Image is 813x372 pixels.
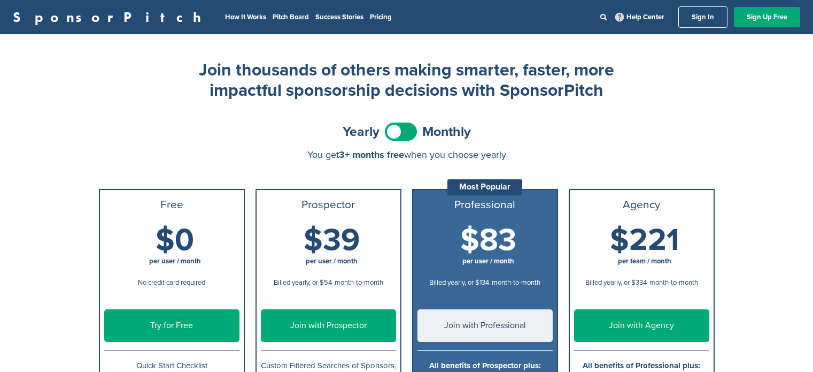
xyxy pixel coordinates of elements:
[261,199,396,211] h3: Prospector
[417,309,553,342] a: Join with Professional
[339,149,404,161] span: 3+ months free
[618,257,671,265] span: per team / month
[492,278,540,287] span: month-to-month
[417,199,553,211] h3: Professional
[149,257,201,265] span: per user / month
[225,13,266,21] a: How It Works
[274,278,332,287] span: Billed yearly, or $54
[104,309,239,342] a: Try for Free
[315,13,363,21] a: Success Stories
[734,7,800,27] a: Sign Up Free
[343,125,380,139] span: Yearly
[462,257,514,265] span: per user / month
[583,361,700,370] b: All benefits of Professional plus:
[649,278,698,287] span: month-to-month
[422,125,471,139] span: Monthly
[193,60,621,101] h2: Join thousands of others making smarter, faster, more impactful sponsorship decisions with Sponso...
[574,309,709,342] a: Join with Agency
[138,278,205,287] span: No credit card required
[447,179,522,195] div: Most Popular
[261,309,396,342] a: Join with Prospector
[306,257,358,265] span: per user / month
[273,13,309,21] a: Pitch Board
[429,278,489,287] span: Billed yearly, or $134
[99,149,715,160] div: You get when you choose yearly
[104,199,239,211] h3: Free
[13,10,208,24] a: SponsorPitch
[156,222,194,259] span: $0
[460,222,516,259] span: $83
[613,11,667,24] a: Help Center
[335,278,383,287] span: month-to-month
[574,199,709,211] h3: Agency
[370,13,392,21] a: Pricing
[610,222,679,259] span: $221
[678,6,727,28] a: Sign In
[429,361,541,370] b: All benefits of Prospector plus:
[585,278,647,287] span: Billed yearly, or $334
[304,222,360,259] span: $39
